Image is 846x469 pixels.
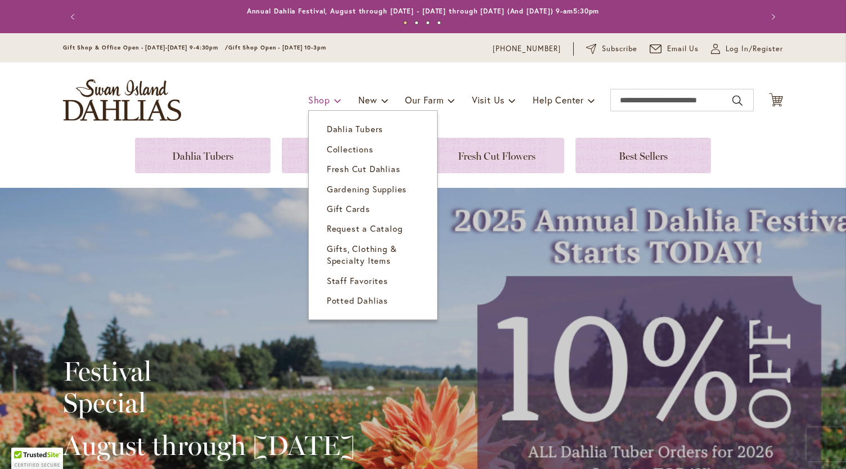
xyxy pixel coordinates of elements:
[63,6,85,28] button: Previous
[309,199,437,219] a: Gift Cards
[726,43,783,55] span: Log In/Register
[327,183,407,195] span: Gardening Supplies
[247,7,600,15] a: Annual Dahlia Festival, August through [DATE] - [DATE] through [DATE] (And [DATE]) 9-am5:30pm
[327,295,388,306] span: Potted Dahlias
[650,43,699,55] a: Email Us
[667,43,699,55] span: Email Us
[63,44,228,51] span: Gift Shop & Office Open - [DATE]-[DATE] 9-4:30pm /
[426,21,430,25] button: 3 of 4
[228,44,326,51] span: Gift Shop Open - [DATE] 10-3pm
[327,243,397,266] span: Gifts, Clothing & Specialty Items
[403,21,407,25] button: 1 of 4
[405,94,443,106] span: Our Farm
[358,94,377,106] span: New
[327,123,383,134] span: Dahlia Tubers
[327,143,373,155] span: Collections
[63,79,181,121] a: store logo
[586,43,637,55] a: Subscribe
[493,43,561,55] a: [PHONE_NUMBER]
[711,43,783,55] a: Log In/Register
[63,355,355,418] h2: Festival Special
[327,275,388,286] span: Staff Favorites
[63,430,355,461] h2: August through [DATE]
[602,43,637,55] span: Subscribe
[327,163,400,174] span: Fresh Cut Dahlias
[308,94,330,106] span: Shop
[327,223,403,234] span: Request a Catalog
[533,94,584,106] span: Help Center
[760,6,783,28] button: Next
[415,21,418,25] button: 2 of 4
[472,94,505,106] span: Visit Us
[437,21,441,25] button: 4 of 4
